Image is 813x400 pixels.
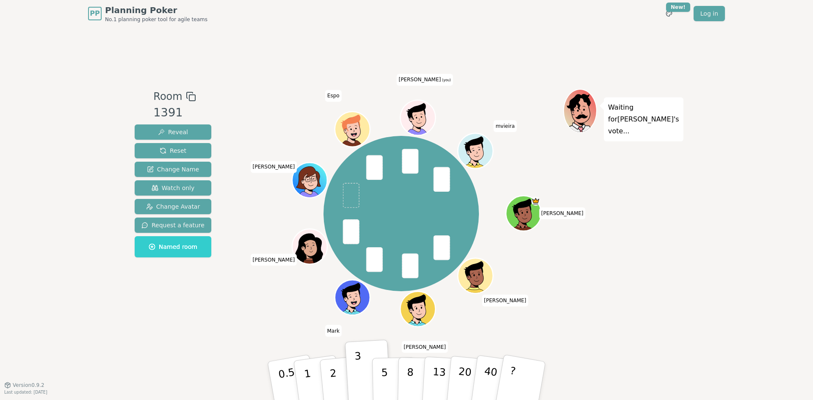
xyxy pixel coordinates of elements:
button: New! [661,6,677,21]
span: Click to change your name [325,90,342,102]
span: Last updated: [DATE] [4,390,47,394]
button: Reset [135,143,211,158]
button: Request a feature [135,218,211,233]
span: Change Avatar [146,202,200,211]
button: Version0.9.2 [4,382,44,389]
span: (you) [441,79,451,83]
button: Named room [135,236,211,257]
button: Watch only [135,180,211,196]
span: Click to change your name [325,325,342,337]
span: No.1 planning poker tool for agile teams [105,16,207,23]
span: PP [90,8,100,19]
span: Reveal [158,128,188,136]
a: PPPlanning PokerNo.1 planning poker tool for agile teams [88,4,207,23]
span: Click to change your name [251,254,297,266]
div: 1391 [153,104,196,121]
span: Request a feature [141,221,205,229]
span: Click to change your name [251,161,297,173]
button: Change Avatar [135,199,211,214]
span: Click to change your name [401,341,448,353]
span: Click to change your name [539,207,586,219]
span: Click to change your name [397,74,453,86]
a: Log in [694,6,725,21]
span: Room [153,89,182,104]
button: Reveal [135,124,211,140]
span: Rafael is the host [531,197,540,206]
span: Click to change your name [482,295,528,306]
p: 3 [354,350,364,396]
span: Named room [149,243,197,251]
button: Change Name [135,162,211,177]
span: Reset [160,146,186,155]
div: New! [666,3,690,12]
button: Click to change your avatar [401,102,434,135]
p: Waiting for [PERSON_NAME] 's vote... [608,102,679,137]
span: Change Name [147,165,199,174]
span: Planning Poker [105,4,207,16]
span: Watch only [152,184,195,192]
span: Version 0.9.2 [13,382,44,389]
span: Click to change your name [493,120,517,132]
